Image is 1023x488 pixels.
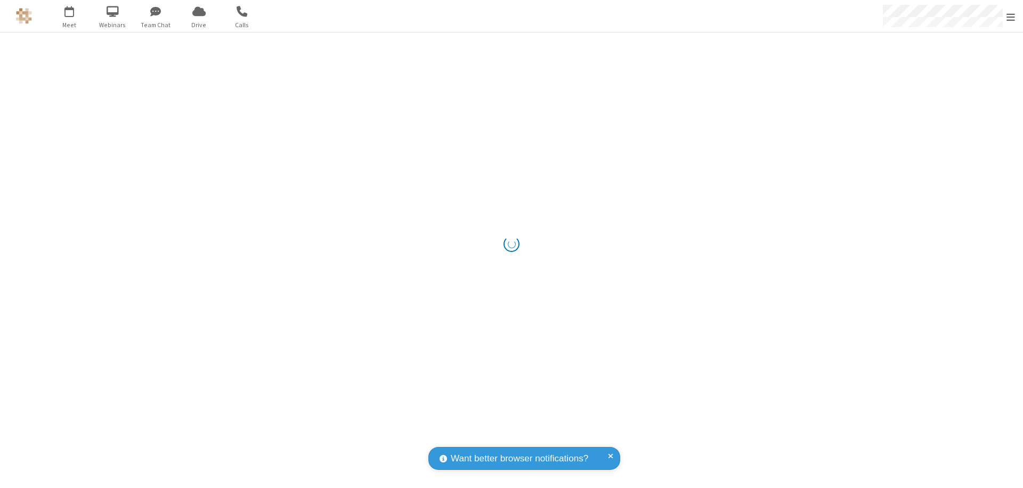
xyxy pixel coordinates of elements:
[136,20,176,30] span: Team Chat
[222,20,262,30] span: Calls
[451,452,588,466] span: Want better browser notifications?
[179,20,219,30] span: Drive
[16,8,32,24] img: QA Selenium DO NOT DELETE OR CHANGE
[50,20,90,30] span: Meet
[93,20,133,30] span: Webinars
